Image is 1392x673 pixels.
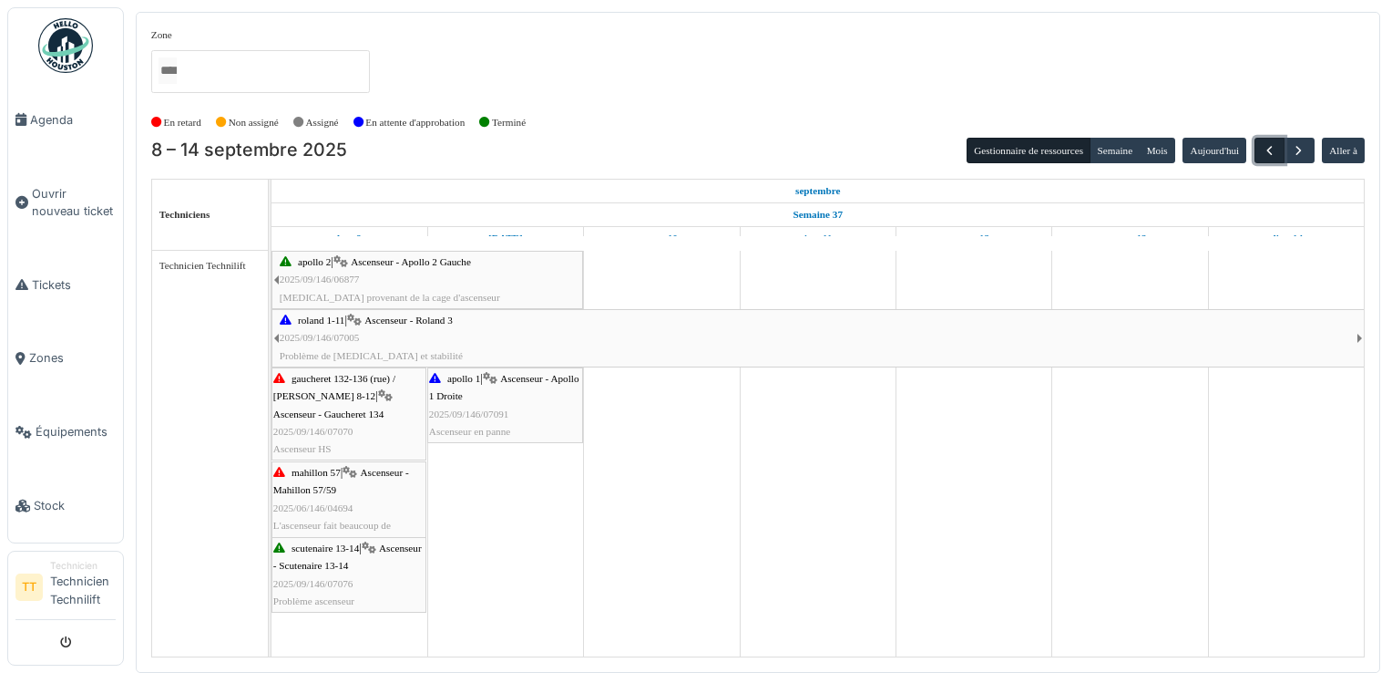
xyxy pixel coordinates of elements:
[273,543,422,571] span: Ascenseur - Scutenaire 13-14
[159,57,177,84] input: Tous
[306,115,339,130] label: Assigné
[8,469,123,543] a: Stock
[799,227,836,250] a: 11 septembre 2025
[8,248,123,322] a: Tickets
[273,467,409,495] span: Ascenseur - Mahillon 57/59
[351,256,471,267] span: Ascenseur - Apollo 2 Gauche
[273,502,353,513] span: 2025/06/146/04694
[280,292,500,303] span: [MEDICAL_DATA] provenant de la cage d'ascenseur
[429,426,510,437] span: Ascenseur en panne
[429,373,579,401] span: Ascenseur - Apollo 1 Droite
[1266,227,1307,250] a: 14 septembre 2025
[229,115,279,130] label: Non assigné
[273,520,391,548] span: L'ascenseur fait beaucoup de [MEDICAL_DATA]
[159,260,246,271] span: Technicien Technilift
[273,595,354,606] span: Problème ascenseur
[8,157,123,248] a: Ouvrir nouveau ticket
[38,18,93,73] img: Badge_color-CXgf-gQk.svg
[164,115,201,130] label: En retard
[273,578,353,589] span: 2025/09/146/07076
[15,559,116,620] a: TT TechnicienTechnicien Technilift
[484,227,527,250] a: 9 septembre 2025
[50,559,116,573] div: Technicien
[280,274,360,285] span: 2025/09/146/06877
[32,276,116,294] span: Tickets
[1284,138,1314,164] button: Suivant
[8,83,123,157] a: Agenda
[1139,138,1175,163] button: Mois
[151,27,172,43] label: Zone
[159,209,210,220] span: Techniciens
[32,185,116,220] span: Ouvrir nouveau ticket
[34,497,116,514] span: Stock
[1110,227,1151,250] a: 13 septembre 2025
[365,115,465,130] label: En attente d'approbation
[954,227,994,250] a: 12 septembre 2025
[333,227,366,250] a: 8 septembre 2025
[280,332,360,343] span: 2025/09/146/07005
[280,350,463,361] span: Problème de [MEDICAL_DATA] et stabilité
[8,322,123,396] a: Zones
[8,395,123,469] a: Équipements
[273,370,425,458] div: |
[298,315,344,326] span: roland 1-11
[273,540,425,610] div: |
[298,256,331,267] span: apollo 2
[273,464,425,552] div: |
[1254,138,1285,164] button: Précédent
[151,140,347,161] h2: 8 – 14 septembre 2025
[50,559,116,616] li: Technicien Technilift
[1182,138,1246,163] button: Aujourd'hui
[273,426,353,437] span: 2025/09/146/07070
[447,373,480,384] span: apollo 1
[789,203,847,226] a: Semaine 37
[36,423,116,440] span: Équipements
[273,409,384,419] span: Ascenseur - Gaucheret 134
[641,227,682,250] a: 10 septembre 2025
[273,373,395,401] span: gaucheret 132-136 (rue) / [PERSON_NAME] 8-12
[429,370,581,440] div: |
[29,349,116,367] span: Zones
[280,312,1356,365] div: |
[292,467,341,478] span: mahillon 57
[273,443,332,454] span: Ascenseur HS
[292,543,359,554] span: scutenaire 13-14
[364,315,453,326] span: Ascenseur - Roland 3
[791,180,845,202] a: 8 septembre 2025
[280,254,581,306] div: |
[492,115,526,130] label: Terminé
[429,409,509,419] span: 2025/09/146/07091
[1322,138,1365,163] button: Aller à
[30,111,116,129] span: Agenda
[967,138,1090,163] button: Gestionnaire de ressources
[15,574,43,601] li: TT
[1090,138,1140,163] button: Semaine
